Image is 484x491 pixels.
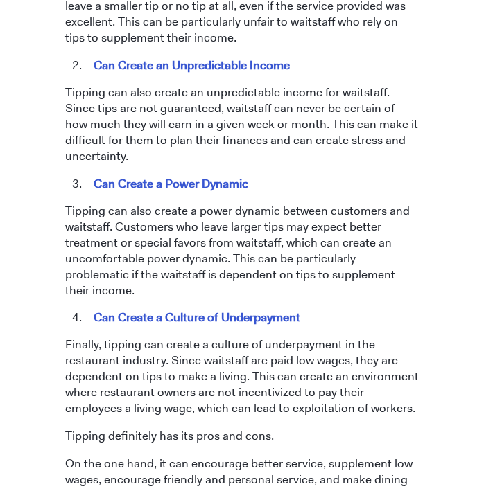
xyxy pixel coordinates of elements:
[92,55,293,75] mark: Can Create an Unpredictable Income
[65,84,419,164] p: Tipping can also create an unpredictable income for waitstaff. Since tips are not guaranteed, wai...
[92,307,303,328] mark: Can Create a Culture of Underpayment
[92,174,251,194] mark: Can Create a Power Dynamic
[65,337,419,416] p: Finally, tipping can create a culture of underpayment in the restaurant industry. Since waitstaff...
[65,203,419,298] p: Tipping can also create a power dynamic between customers and waitstaff. Customers who leave larg...
[65,428,419,444] p: Tipping definitely has its pros and cons.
